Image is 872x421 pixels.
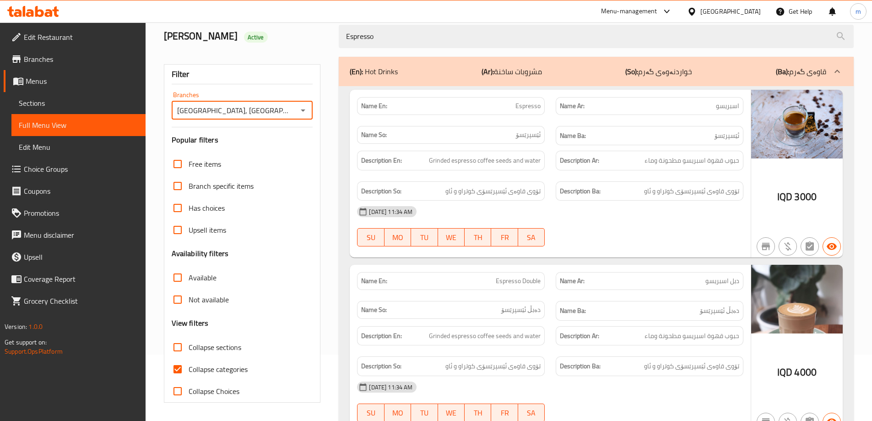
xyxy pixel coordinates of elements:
[4,290,146,312] a: Grocery Checklist
[779,237,797,256] button: Purchased item
[560,276,585,286] strong: Name Ar:
[24,186,138,197] span: Coupons
[438,228,465,246] button: WE
[189,159,221,169] span: Free items
[11,136,146,158] a: Edit Menu
[385,228,411,246] button: MO
[189,202,225,213] span: Has choices
[357,228,384,246] button: SU
[560,130,586,142] strong: Name Ba:
[19,98,138,109] span: Sections
[429,330,541,342] span: Grinded espresso coffee seeds and water
[601,6,657,17] div: Menu-management
[339,25,854,48] input: search
[776,65,789,78] b: (Ba):
[468,406,487,420] span: TH
[516,130,541,140] span: ئێسپرێسۆ
[777,188,792,206] span: IQD
[560,305,586,317] strong: Name Ba:
[361,361,401,372] strong: Description So:
[24,164,138,175] span: Choice Groups
[445,186,541,197] span: تۆوی قاوەی ئێسپرێسۆی کوتراو و ئاو
[24,230,138,241] span: Menu disclaimer
[361,101,387,111] strong: Name En:
[518,228,545,246] button: SA
[442,231,461,244] span: WE
[465,228,491,246] button: TH
[361,130,387,140] strong: Name So:
[11,114,146,136] a: Full Menu View
[501,305,541,315] span: دەبڵ ئێسپرێسۆ
[856,6,861,16] span: m
[189,180,254,191] span: Branch specific items
[4,224,146,246] a: Menu disclaimer
[491,228,518,246] button: FR
[4,180,146,202] a: Coupons
[361,186,401,197] strong: Description So:
[361,305,387,315] strong: Name So:
[189,342,241,353] span: Collapse sections
[777,363,792,381] span: IQD
[189,294,229,305] span: Not available
[28,321,43,333] span: 1.0.0
[495,231,514,244] span: FR
[468,231,487,244] span: TH
[11,92,146,114] a: Sections
[361,406,380,420] span: SU
[172,135,313,145] h3: Popular filters
[365,383,416,392] span: [DATE] 11:34 AM
[4,48,146,70] a: Branches
[644,186,739,197] span: تۆوی قاوەی ئێسپرێسۆی کوتراو و ئاو
[5,321,27,333] span: Version:
[716,101,739,111] span: اسبريسو
[4,70,146,92] a: Menus
[4,268,146,290] a: Coverage Report
[515,101,541,111] span: Espresso
[645,155,739,166] span: حبوب قهوة اسبريسو مطحونة وماء
[801,237,819,256] button: Not has choices
[496,276,541,286] span: Espresso Double
[645,330,739,342] span: حبوب قهوة اسبريسو مطحونة وماء
[5,345,63,357] a: Support.OpsPlatform
[189,272,217,283] span: Available
[172,65,313,84] div: Filter
[297,104,309,117] button: Open
[244,33,268,42] span: Active
[644,361,739,372] span: تۆوی قاوەی ئێسپرێسۆی کوتراو و ئاو
[189,386,239,397] span: Collapse Choices
[522,231,541,244] span: SA
[4,158,146,180] a: Choice Groups
[751,90,843,159] img: mmw_638921613659289196
[411,228,438,246] button: TU
[24,273,138,284] span: Coverage Report
[445,361,541,372] span: تۆوی قاوەی ئێسپرێسۆی کوتراو و ئاو
[365,208,416,216] span: [DATE] 11:34 AM
[4,202,146,224] a: Promotions
[244,32,268,43] div: Active
[189,364,248,375] span: Collapse categories
[776,66,826,77] p: قاوەی گەرم
[361,276,387,286] strong: Name En:
[24,252,138,262] span: Upsell
[388,231,407,244] span: MO
[522,406,541,420] span: SA
[189,224,226,235] span: Upsell items
[794,363,817,381] span: 4000
[482,65,494,78] b: (Ar):
[361,231,380,244] span: SU
[415,406,434,420] span: TU
[715,130,739,142] span: ئێسپرێسۆ
[751,265,843,334] img: %D8%AF%D8%A8%D9%84_%D8%A7%D8%B3%D8%A8%D8%B1%D9%8A%D8%B3%D9%88638916333531810328.jpg
[4,26,146,48] a: Edit Restaurant
[4,246,146,268] a: Upsell
[388,406,407,420] span: MO
[24,32,138,43] span: Edit Restaurant
[495,406,514,420] span: FR
[26,76,138,87] span: Menus
[415,231,434,244] span: TU
[757,237,775,256] button: Not branch specific item
[560,330,599,342] strong: Description Ar:
[350,66,398,77] p: Hot Drinks
[625,65,638,78] b: (So):
[442,406,461,420] span: WE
